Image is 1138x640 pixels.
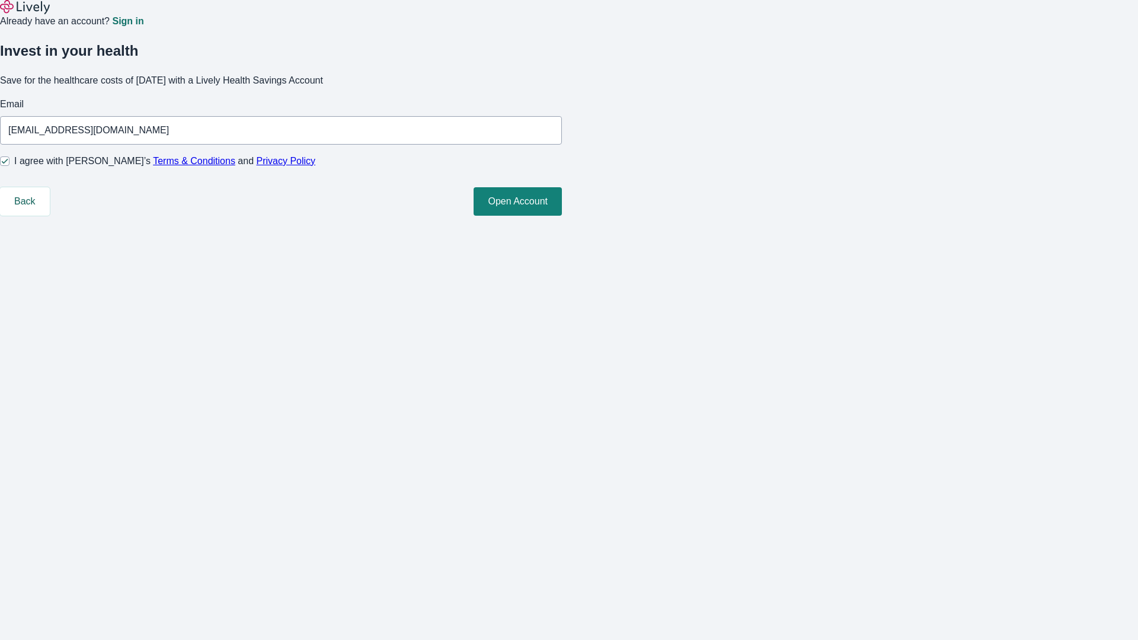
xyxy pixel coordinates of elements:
button: Open Account [474,187,562,216]
a: Sign in [112,17,143,26]
a: Terms & Conditions [153,156,235,166]
a: Privacy Policy [257,156,316,166]
span: I agree with [PERSON_NAME]’s and [14,154,315,168]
